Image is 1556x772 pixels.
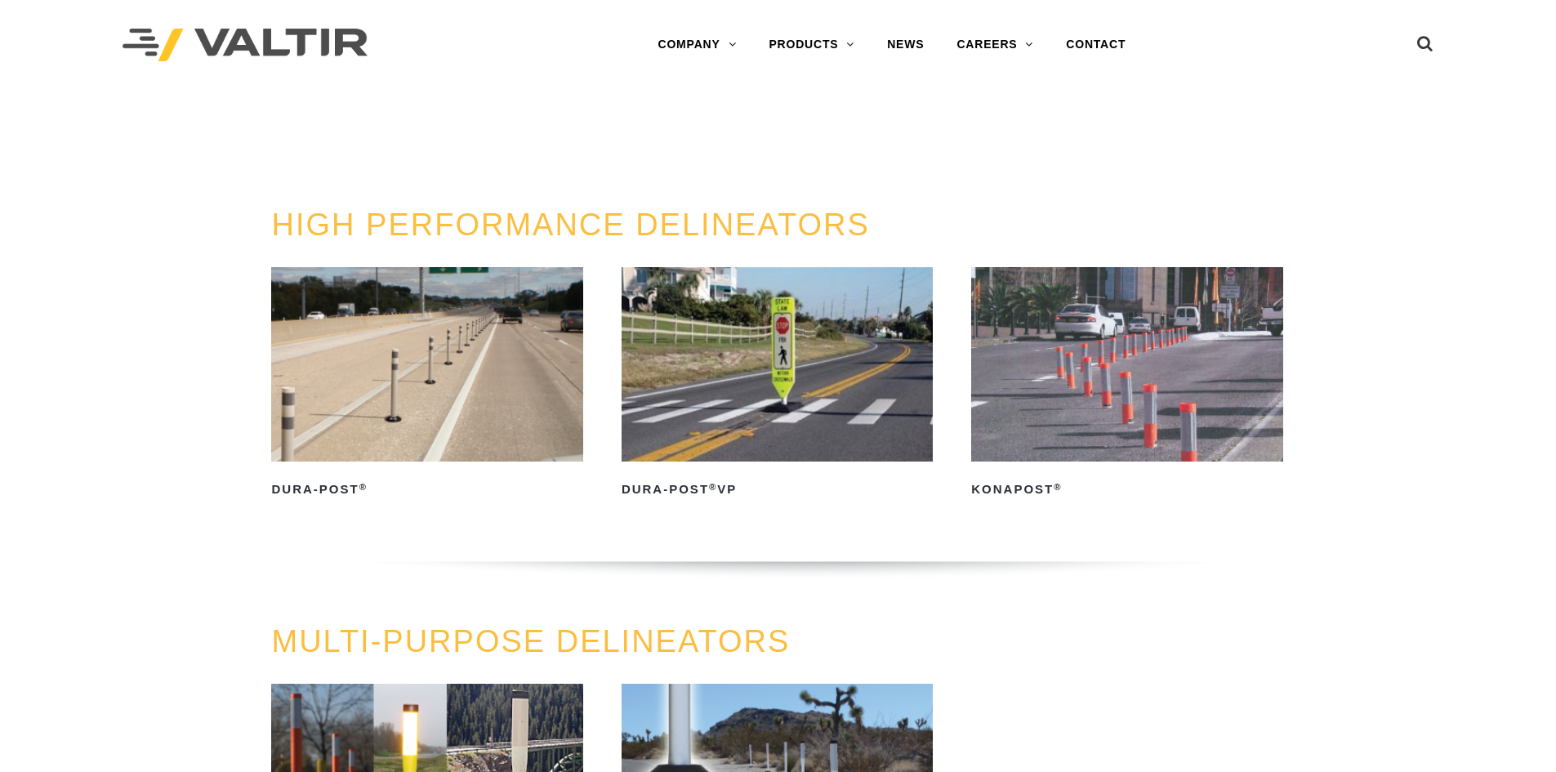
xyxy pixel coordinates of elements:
a: CAREERS [940,29,1050,61]
a: NEWS [871,29,940,61]
sup: ® [709,482,717,492]
img: Valtir [123,29,368,62]
sup: ® [1054,482,1062,492]
sup: ® [359,482,368,492]
a: CONTACT [1050,29,1142,61]
h2: KonaPost [971,476,1282,502]
h2: Dura-Post [271,476,582,502]
h2: Dura-Post VP [622,476,933,502]
a: Dura-Post®VP [622,267,933,502]
a: HIGH PERFORMANCE DELINEATORS [271,208,869,242]
a: PRODUCTS [752,29,871,61]
a: MULTI-PURPOSE DELINEATORS [271,624,790,658]
a: Dura-Post® [271,267,582,502]
a: KonaPost® [971,267,1282,502]
a: COMPANY [641,29,752,61]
